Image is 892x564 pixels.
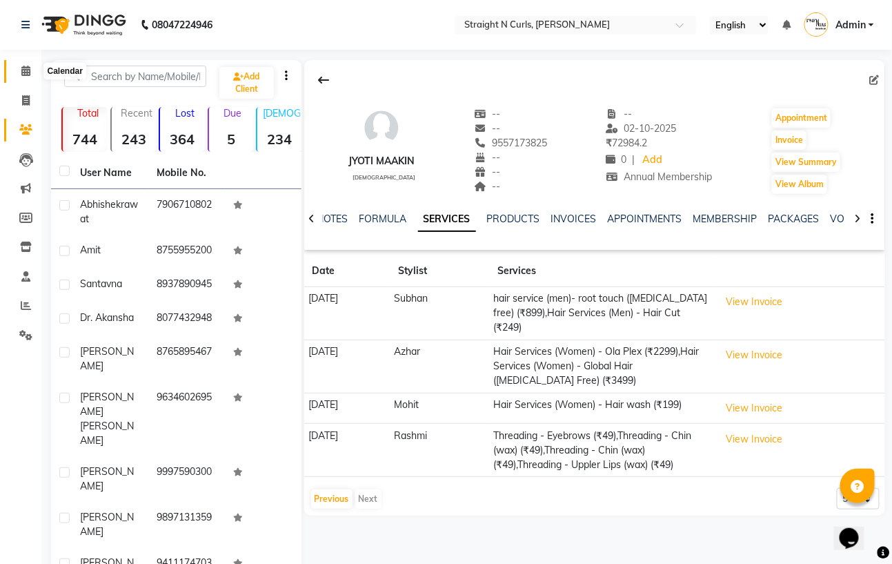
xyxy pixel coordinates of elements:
[35,6,130,44] img: logo
[68,107,108,119] p: Total
[304,255,390,287] th: Date
[489,255,715,287] th: Services
[219,67,273,99] a: Add Client
[80,420,134,447] span: [PERSON_NAME]
[263,107,302,119] p: [DEMOGRAPHIC_DATA]
[606,122,676,135] span: 02-10-2025
[772,108,831,128] button: Appointment
[148,157,225,189] th: Mobile No.
[148,502,225,547] td: 9897131359
[489,340,715,393] td: Hair Services (Women) - Ola Plex (₹2299),Hair Services (Women) - Global Hair ([MEDICAL_DATA] Free...
[489,424,715,477] td: Threading - Eyebrows (₹49),Threading - Chin (wax) (₹49),Threading - Chin (wax) (₹49),Threading - ...
[720,429,789,450] button: View Invoice
[361,107,402,148] img: avatar
[80,345,134,372] span: [PERSON_NAME]
[148,189,225,235] td: 7906710802
[160,130,205,148] strong: 364
[834,509,878,550] iframe: chat widget
[606,171,712,183] span: Annual Membership
[475,137,548,149] span: 9557173825
[148,235,225,269] td: 8755955200
[72,157,148,189] th: User Name
[475,122,501,135] span: --
[551,213,597,225] a: INVOICES
[487,213,540,225] a: PRODUCTS
[347,154,415,168] div: Jyoti maakin
[166,107,205,119] p: Lost
[148,456,225,502] td: 9997590300
[80,311,134,324] span: Dr. Akansha
[304,424,390,477] td: [DATE]
[117,107,157,119] p: Recent
[80,198,121,211] span: abhishek
[112,130,157,148] strong: 243
[606,153,626,166] span: 0
[317,213,348,225] a: NOTES
[390,424,489,477] td: Rashmi
[772,175,827,194] button: View Album
[606,108,632,120] span: --
[64,66,206,87] input: Search by Name/Mobile/Email/Code
[390,340,489,393] td: Azhar
[418,207,476,232] a: SERVICES
[148,382,225,456] td: 9634602695
[475,151,501,164] span: --
[311,489,353,509] button: Previous
[148,269,225,302] td: 8937890945
[390,255,489,287] th: Stylist
[475,180,501,193] span: --
[80,244,101,256] span: Amit
[304,393,390,424] td: [DATE]
[720,398,789,419] button: View Invoice
[80,278,122,290] span: Santavna
[390,393,489,424] td: Mohit
[212,107,254,119] p: Due
[772,153,840,172] button: View Summary
[606,137,647,149] span: 72984.2
[148,302,225,336] td: 8077432948
[80,391,134,418] span: [PERSON_NAME]
[489,287,715,340] td: hair service (men)- root touch ([MEDICAL_DATA] free) (₹899),Hair Services (Men) - Hair Cut (₹249)
[310,67,339,93] div: Back to Client
[475,166,501,178] span: --
[769,213,820,225] a: PACKAGES
[632,153,635,167] span: |
[257,130,302,148] strong: 234
[475,108,501,120] span: --
[720,291,789,313] button: View Invoice
[359,213,407,225] a: FORMULA
[835,18,866,32] span: Admin
[831,213,885,225] a: VOUCHERS
[148,336,225,382] td: 8765895467
[304,287,390,340] td: [DATE]
[804,12,829,37] img: Admin
[63,130,108,148] strong: 744
[720,344,789,366] button: View Invoice
[606,137,612,149] span: ₹
[693,213,757,225] a: MEMBERSHIP
[390,287,489,340] td: Subhan
[353,174,415,181] span: [DEMOGRAPHIC_DATA]
[640,150,664,170] a: Add
[772,130,806,150] button: Invoice
[152,6,212,44] b: 08047224946
[80,465,134,492] span: [PERSON_NAME]
[44,63,86,79] div: Calendar
[80,511,134,538] span: [PERSON_NAME]
[489,393,715,424] td: Hair Services (Women) - Hair wash (₹199)
[209,130,254,148] strong: 5
[304,340,390,393] td: [DATE]
[608,213,682,225] a: APPOINTMENTS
